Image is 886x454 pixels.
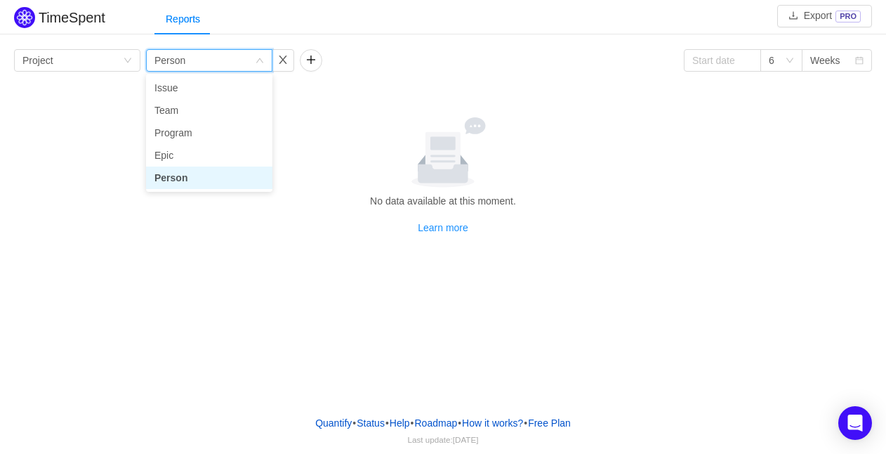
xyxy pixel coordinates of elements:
[14,7,35,28] img: Quantify logo
[855,56,864,66] i: icon: calendar
[300,49,322,72] button: icon: plus
[414,413,458,434] a: Roadmap
[810,50,840,71] div: Weeks
[461,413,524,434] button: How it works?
[146,122,272,144] li: Program
[389,413,411,434] a: Help
[408,435,479,444] span: Last update:
[146,99,272,122] li: Team
[124,56,132,66] i: icon: down
[22,50,53,71] div: Project
[527,413,571,434] button: Free Plan
[786,56,794,66] i: icon: down
[453,435,479,444] span: [DATE]
[146,167,272,189] li: Person
[39,10,105,25] h2: TimeSpent
[524,417,527,429] span: •
[418,222,468,233] a: Learn more
[777,5,872,27] button: icon: downloadExportPRO
[146,144,272,167] li: Epic
[356,413,385,434] a: Status
[154,4,211,35] div: Reports
[385,417,389,429] span: •
[458,417,461,429] span: •
[411,417,414,429] span: •
[838,406,872,440] div: Open Intercom Messenger
[684,49,761,72] input: Start date
[154,50,185,71] div: Person
[146,77,272,99] li: Issue
[256,56,264,66] i: icon: down
[352,417,356,429] span: •
[315,413,352,434] a: Quantify
[769,50,774,71] div: 6
[272,49,294,72] button: icon: close
[370,195,516,207] span: No data available at this moment.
